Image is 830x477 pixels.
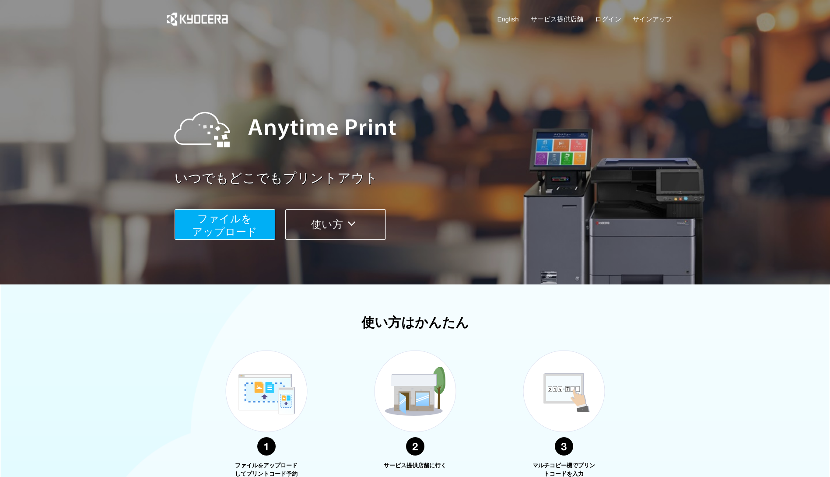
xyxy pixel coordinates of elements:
[285,209,386,240] button: 使い方
[175,209,275,240] button: ファイルを​​アップロード
[633,14,672,24] a: サインアップ
[595,14,621,24] a: ログイン
[382,462,448,470] p: サービス提供店舗に行く
[531,14,583,24] a: サービス提供店舗
[175,169,678,188] a: いつでもどこでもプリントアウト
[192,213,257,238] span: ファイルを ​​アップロード
[497,14,519,24] a: English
